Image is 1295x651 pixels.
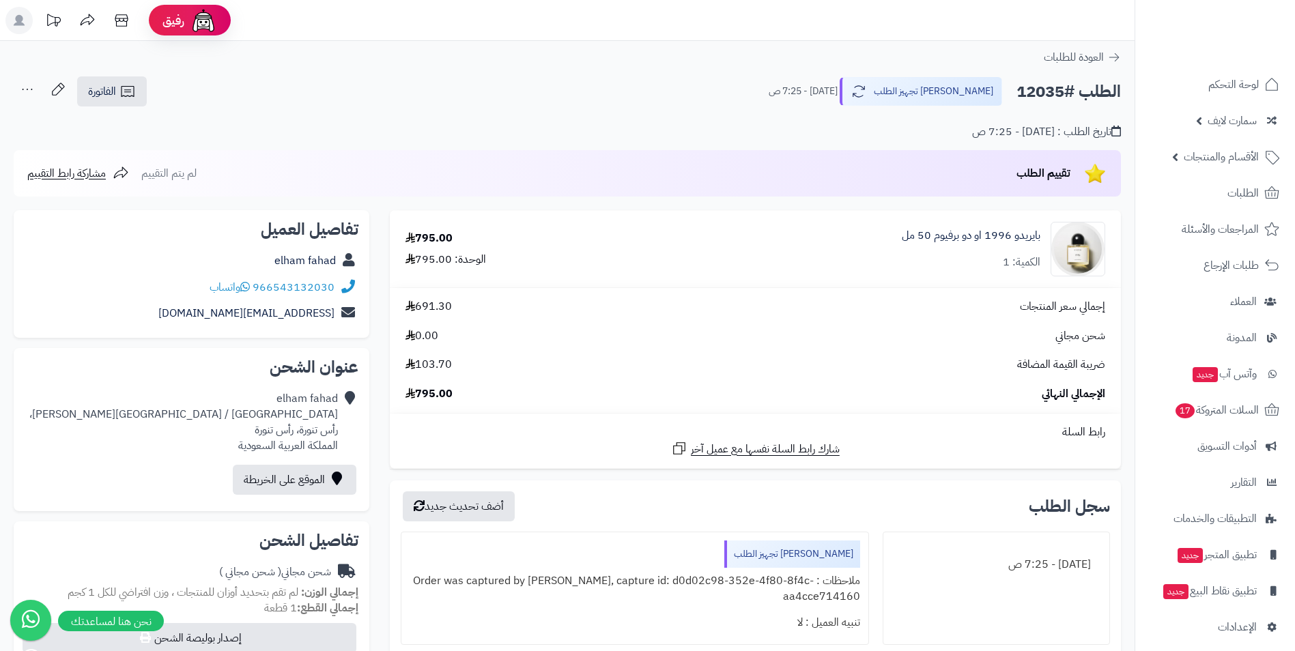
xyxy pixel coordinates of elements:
[405,231,453,246] div: 795.00
[1042,386,1105,402] span: الإجمالي النهائي
[691,442,840,457] span: شارك رابط السلة نفسها مع عميل آخر
[1143,321,1287,354] a: المدونة
[25,221,358,237] h2: تفاصيل العميل
[1202,23,1282,52] img: logo-2.png
[1197,437,1257,456] span: أدوات التسويق
[68,584,298,601] span: لم تقم بتحديد أوزان للمنتجات ، وزن افتراضي للكل 1 كجم
[1191,364,1257,384] span: وآتس آب
[769,85,838,98] small: [DATE] - 7:25 ص
[671,440,840,457] a: شارك رابط السلة نفسها مع عميل آخر
[1163,584,1189,599] span: جديد
[840,77,1002,106] button: [PERSON_NAME] تجهيز الطلب
[1218,618,1257,637] span: الإعدادات
[1029,498,1110,515] h3: سجل الطلب
[25,532,358,549] h2: تفاصيل الشحن
[88,83,116,100] span: الفاتورة
[1227,184,1259,203] span: الطلبات
[1204,256,1259,275] span: طلبات الإرجاع
[301,584,358,601] strong: إجمالي الوزن:
[1143,538,1287,571] a: تطبيق المتجرجديد
[1174,401,1259,420] span: السلات المتروكة
[29,391,338,453] div: elham fahad [GEOGRAPHIC_DATA] / [GEOGRAPHIC_DATA][PERSON_NAME]، رأس تنورة، رأس تنورة المملكة العر...
[1182,220,1259,239] span: المراجعات والأسئلة
[1143,394,1287,426] a: السلات المتروكة17
[405,386,453,402] span: 795.00
[724,540,860,568] div: [PERSON_NAME] تجهيز الطلب
[1051,222,1105,276] img: 1686063440-Byredo1996_U_Edp100Ml-90x90.jpg
[1143,466,1287,499] a: التقارير
[233,465,356,495] a: الموقع على الخريطة
[1193,367,1218,382] span: جديد
[27,165,129,182] a: مشاركة رابط التقييم
[405,252,486,267] div: الوحدة: 795.00
[1173,509,1257,528] span: التطبيقات والخدمات
[219,564,331,580] div: شحن مجاني
[274,252,336,269] a: elham fahad
[1143,213,1287,246] a: المراجعات والأسئلة
[892,551,1101,578] div: [DATE] - 7:25 ص
[1143,611,1287,643] a: الإعدادات
[1175,403,1195,419] span: 17
[410,609,860,636] div: تنبيه العميل : لا
[1231,473,1257,492] span: التقارير
[1143,249,1287,282] a: طلبات الإرجاع
[1016,78,1121,106] h2: الطلب #12035
[190,7,217,34] img: ai-face.png
[1003,255,1040,270] div: الكمية: 1
[1044,49,1104,66] span: العودة للطلبات
[1143,285,1287,318] a: العملاء
[1044,49,1121,66] a: العودة للطلبات
[972,124,1121,140] div: تاريخ الطلب : [DATE] - 7:25 ص
[27,165,106,182] span: مشاركة رابط التقييم
[1208,111,1257,130] span: سمارت لايف
[1055,328,1105,344] span: شحن مجاني
[1143,502,1287,535] a: التطبيقات والخدمات
[1162,581,1257,601] span: تطبيق نقاط البيع
[162,12,184,29] span: رفيق
[1143,68,1287,101] a: لوحة التحكم
[1143,177,1287,209] a: الطلبات
[264,600,358,616] small: 1 قطعة
[1017,357,1105,373] span: ضريبة القيمة المضافة
[1143,358,1287,390] a: وآتس آبجديد
[1020,299,1105,315] span: إجمالي سعر المنتجات
[410,568,860,610] div: ملاحظات : Order was captured by [PERSON_NAME], capture id: d0d02c98-352e-4f80-8f4c-aa4cce714160
[1208,75,1259,94] span: لوحة التحكم
[1227,328,1257,347] span: المدونة
[902,228,1040,244] a: بايريدو 1996 او دو برفيوم 50 مل
[405,328,438,344] span: 0.00
[1143,430,1287,463] a: أدوات التسويق
[1176,545,1257,564] span: تطبيق المتجر
[36,7,70,38] a: تحديثات المنصة
[405,357,452,373] span: 103.70
[297,600,358,616] strong: إجمالي القطع:
[77,76,147,106] a: الفاتورة
[403,491,515,521] button: أضف تحديث جديد
[219,564,281,580] span: ( شحن مجاني )
[1143,575,1287,607] a: تطبيق نقاط البيعجديد
[210,279,250,295] a: واتساب
[141,165,197,182] span: لم يتم التقييم
[25,359,358,375] h2: عنوان الشحن
[395,424,1115,440] div: رابط السلة
[253,279,335,295] a: 966543132030
[158,305,335,321] a: [EMAIL_ADDRESS][DOMAIN_NAME]
[1016,165,1070,182] span: تقييم الطلب
[1178,548,1203,563] span: جديد
[1230,292,1257,311] span: العملاء
[1184,147,1259,167] span: الأقسام والمنتجات
[405,299,452,315] span: 691.30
